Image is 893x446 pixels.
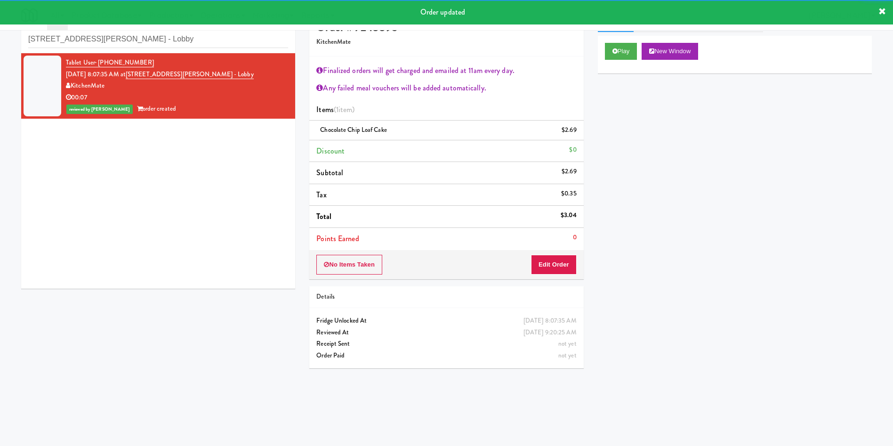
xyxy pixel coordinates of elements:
[561,210,577,221] div: $3.04
[66,92,288,104] div: 00:07
[316,189,326,200] span: Tax
[316,291,576,303] div: Details
[531,255,577,275] button: Edit Order
[66,70,126,79] span: [DATE] 8:07:35 AM at
[137,104,176,113] span: order created
[316,338,576,350] div: Receipt Sent
[126,70,254,79] a: [STREET_ADDRESS][PERSON_NAME] - Lobby
[66,80,288,92] div: KitchenMate
[316,327,576,339] div: Reviewed At
[562,166,577,178] div: $2.69
[316,64,576,78] div: Finalized orders will get charged and emailed at 11am every day.
[316,167,343,178] span: Subtotal
[562,124,577,136] div: $2.69
[21,53,295,119] li: Tablet User· [PHONE_NUMBER][DATE] 8:07:35 AM at[STREET_ADDRESS][PERSON_NAME] - LobbyKitchenMate00...
[642,43,698,60] button: New Window
[569,144,576,156] div: $0
[316,104,354,115] span: Items
[316,81,576,95] div: Any failed meal vouchers will be added automatically.
[338,104,352,115] ng-pluralize: item
[320,125,386,134] span: Chocolate Chip Loaf Cake
[316,211,331,222] span: Total
[334,104,355,115] span: (1 )
[523,315,577,327] div: [DATE] 8:07:35 AM
[316,146,345,156] span: Discount
[316,39,576,46] h5: KitchenMate
[28,31,288,48] input: Search vision orders
[316,21,576,33] h4: Order # 7243395
[316,315,576,327] div: Fridge Unlocked At
[605,43,637,60] button: Play
[558,339,577,348] span: not yet
[558,351,577,360] span: not yet
[316,255,382,275] button: No Items Taken
[561,188,577,200] div: $0.35
[95,58,154,67] span: · [PHONE_NUMBER]
[316,233,359,244] span: Points Earned
[66,105,133,114] span: reviewed by [PERSON_NAME]
[66,58,154,67] a: Tablet User· [PHONE_NUMBER]
[573,232,577,243] div: 0
[316,350,576,362] div: Order Paid
[420,7,465,17] span: Order updated
[523,327,577,339] div: [DATE] 9:20:25 AM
